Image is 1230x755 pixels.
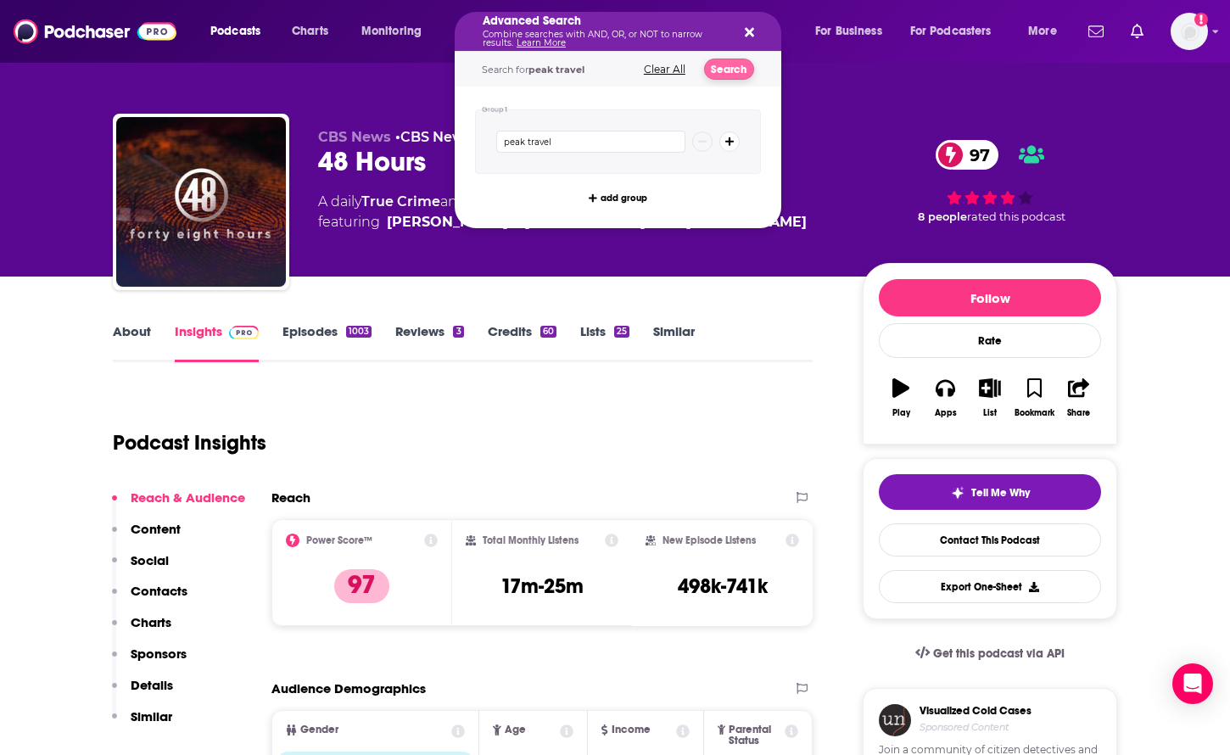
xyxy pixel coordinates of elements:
a: Charts [281,18,338,45]
a: CBS News [400,129,472,145]
a: Contact This Podcast [879,523,1101,556]
p: Content [131,521,181,537]
a: Show notifications dropdown [1124,17,1150,46]
button: Social [112,552,169,584]
p: Details [131,677,173,693]
a: Show notifications dropdown [1082,17,1110,46]
svg: Add a profile image [1194,13,1208,26]
span: Logged in as jackiemayer [1171,13,1208,50]
div: 1003 [346,326,372,338]
div: Apps [935,408,957,418]
span: Search for [482,64,584,75]
button: open menu [899,18,1016,45]
button: Content [112,521,181,552]
img: User Profile [1171,13,1208,50]
img: Podchaser - Follow, Share and Rate Podcasts [14,15,176,48]
span: Monitoring [361,20,422,43]
span: • [395,129,472,145]
button: open menu [198,18,282,45]
input: Type a keyword or phrase... [496,131,685,153]
a: Episodes1003 [282,323,372,362]
a: InsightsPodchaser Pro [175,323,259,362]
span: Get this podcast via API [933,646,1065,661]
span: More [1028,20,1057,43]
button: Clear All [639,64,690,75]
img: 48 Hours [116,117,286,287]
h2: Power Score™ [306,534,372,546]
button: Apps [923,367,967,428]
button: Search [704,59,754,80]
h4: Group 1 [482,106,508,114]
button: Bookmark [1012,367,1056,428]
h1: Podcast Insights [113,430,266,456]
img: Podchaser Pro [229,326,259,339]
span: Charts [292,20,328,43]
div: A daily podcast [318,192,807,232]
div: Search podcasts, credits, & more... [471,12,797,51]
h4: Sponsored Content [920,721,1032,733]
a: Similar [653,323,695,362]
h2: Reach [271,489,310,506]
button: Details [112,677,173,708]
h2: Audience Demographics [271,680,426,696]
button: open menu [349,18,444,45]
button: Reach & Audience [112,489,245,521]
p: Contacts [131,583,187,599]
span: For Business [815,20,882,43]
p: Reach & Audience [131,489,245,506]
div: Share [1067,408,1090,418]
h3: 498k-741k [678,573,768,599]
button: open menu [803,18,903,45]
h3: 17m-25m [500,573,584,599]
button: Play [879,367,923,428]
span: Gender [300,724,338,735]
span: For Podcasters [910,20,992,43]
button: add group [584,187,652,208]
button: Follow [879,279,1101,316]
button: List [968,367,1012,428]
button: Similar [112,708,172,740]
a: Get this podcast via API [902,633,1078,674]
a: About [113,323,151,362]
button: Contacts [112,583,187,614]
span: featuring [318,212,807,232]
button: tell me why sparkleTell Me Why [879,474,1101,510]
p: Similar [131,708,172,724]
div: 60 [540,326,556,338]
a: True Crime [361,193,440,210]
span: CBS News [318,129,391,145]
h3: Visualized Cold Cases [920,704,1032,718]
span: add group [601,193,647,203]
div: Bookmark [1015,408,1054,418]
button: open menu [1016,18,1078,45]
button: Export One-Sheet [879,570,1101,603]
span: Age [505,724,526,735]
a: Learn More [517,37,566,48]
p: Sponsors [131,646,187,662]
span: peak travel [528,64,584,75]
span: Income [612,724,651,735]
div: Play [892,408,910,418]
button: Show profile menu [1171,13,1208,50]
span: Parental Status [729,724,781,747]
a: 97 [936,140,998,170]
button: Share [1057,367,1101,428]
a: Credits60 [488,323,556,362]
img: coldCase.18b32719.png [879,704,911,736]
span: rated this podcast [967,210,1065,223]
h5: Advanced Search [483,15,726,27]
div: 97 8 peoplerated this podcast [863,129,1117,234]
span: 97 [953,140,998,170]
h2: New Episode Listens [663,534,756,546]
span: Podcasts [210,20,260,43]
h2: Total Monthly Listens [483,534,579,546]
span: and [440,193,467,210]
button: Charts [112,614,171,646]
div: List [983,408,997,418]
button: Sponsors [112,646,187,677]
div: [PERSON_NAME] [387,212,508,232]
p: Combine searches with AND, OR, or NOT to narrow results. [483,31,726,48]
span: 8 people [918,210,967,223]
